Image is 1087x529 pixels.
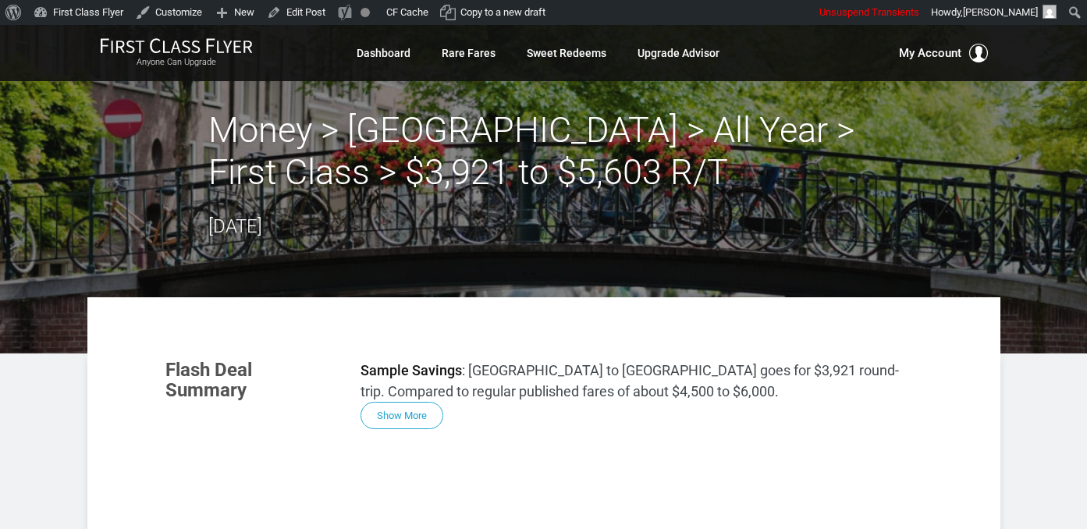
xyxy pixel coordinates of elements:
button: My Account [899,44,988,62]
a: Sweet Redeems [527,39,606,67]
button: Show More [361,402,443,429]
img: First Class Flyer [100,37,253,54]
h3: Flash Deal Summary [165,360,337,401]
time: [DATE] [208,215,262,237]
a: Rare Fares [442,39,496,67]
a: Upgrade Advisor [638,39,719,67]
strong: Sample Savings [361,362,462,378]
p: : [GEOGRAPHIC_DATA] to [GEOGRAPHIC_DATA] goes for $3,921 round-trip. Compared to regular publishe... [361,360,922,402]
a: Dashboard [357,39,410,67]
span: My Account [899,44,961,62]
h2: Money > [GEOGRAPHIC_DATA] > All Year > First Class > $3,921 to $5,603 R/T [208,109,879,193]
span: [PERSON_NAME] [963,6,1038,18]
small: Anyone Can Upgrade [100,57,253,68]
a: First Class FlyerAnyone Can Upgrade [100,37,253,69]
span: Unsuspend Transients [819,6,919,18]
